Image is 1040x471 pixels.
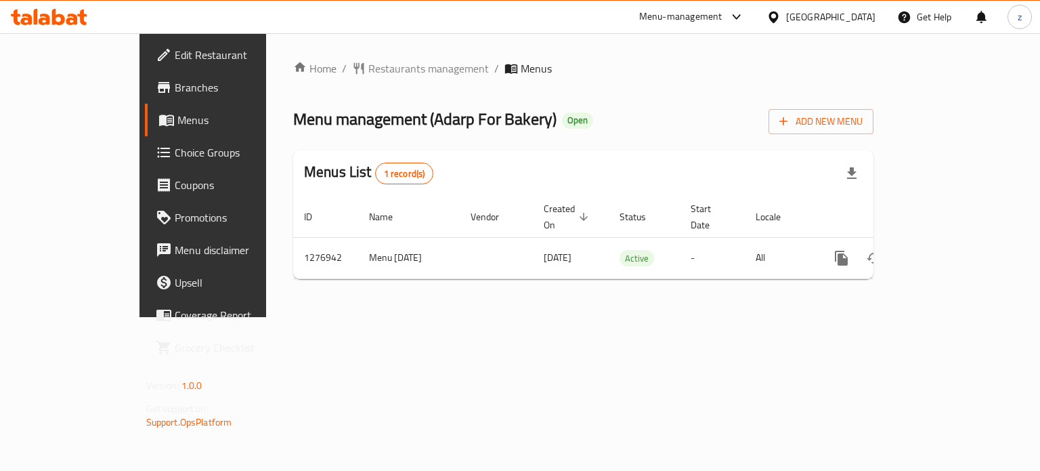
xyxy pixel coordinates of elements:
[358,237,460,279] td: Menu [DATE]
[745,237,815,279] td: All
[175,209,303,226] span: Promotions
[756,209,798,225] span: Locale
[680,237,745,279] td: -
[293,104,557,134] span: Menu management ( Adarp For Bakery )
[620,250,654,266] div: Active
[562,112,593,129] div: Open
[175,47,303,63] span: Edit Restaurant
[779,113,863,130] span: Add New Menu
[145,331,313,364] a: Grocery Checklist
[175,242,303,258] span: Menu disclaimer
[562,115,593,126] span: Open
[175,177,303,193] span: Coupons
[304,209,330,225] span: ID
[293,60,873,77] nav: breadcrumb
[376,167,433,180] span: 1 record(s)
[471,209,517,225] span: Vendor
[620,209,664,225] span: Status
[145,39,313,71] a: Edit Restaurant
[175,274,303,291] span: Upsell
[368,60,489,77] span: Restaurants management
[375,163,434,184] div: Total records count
[145,234,313,266] a: Menu disclaimer
[146,400,209,417] span: Get support on:
[175,144,303,161] span: Choice Groups
[181,377,202,394] span: 1.0.0
[145,266,313,299] a: Upsell
[146,377,179,394] span: Version:
[304,162,433,184] h2: Menus List
[293,197,966,279] table: enhanced table
[620,251,654,266] span: Active
[815,197,966,238] th: Actions
[145,299,313,331] a: Coverage Report
[145,169,313,201] a: Coupons
[544,249,571,266] span: [DATE]
[1018,9,1022,24] span: z
[177,112,303,128] span: Menus
[145,71,313,104] a: Branches
[342,60,347,77] li: /
[786,9,875,24] div: [GEOGRAPHIC_DATA]
[544,201,592,233] span: Created On
[494,60,499,77] li: /
[145,136,313,169] a: Choice Groups
[352,60,489,77] a: Restaurants management
[858,242,890,274] button: Change Status
[836,157,868,190] div: Export file
[639,9,722,25] div: Menu-management
[175,307,303,323] span: Coverage Report
[825,242,858,274] button: more
[768,109,873,134] button: Add New Menu
[146,413,232,431] a: Support.OpsPlatform
[175,340,303,356] span: Grocery Checklist
[691,201,729,233] span: Start Date
[145,201,313,234] a: Promotions
[293,237,358,279] td: 1276942
[145,104,313,136] a: Menus
[175,79,303,96] span: Branches
[369,209,410,225] span: Name
[521,60,552,77] span: Menus
[293,60,337,77] a: Home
